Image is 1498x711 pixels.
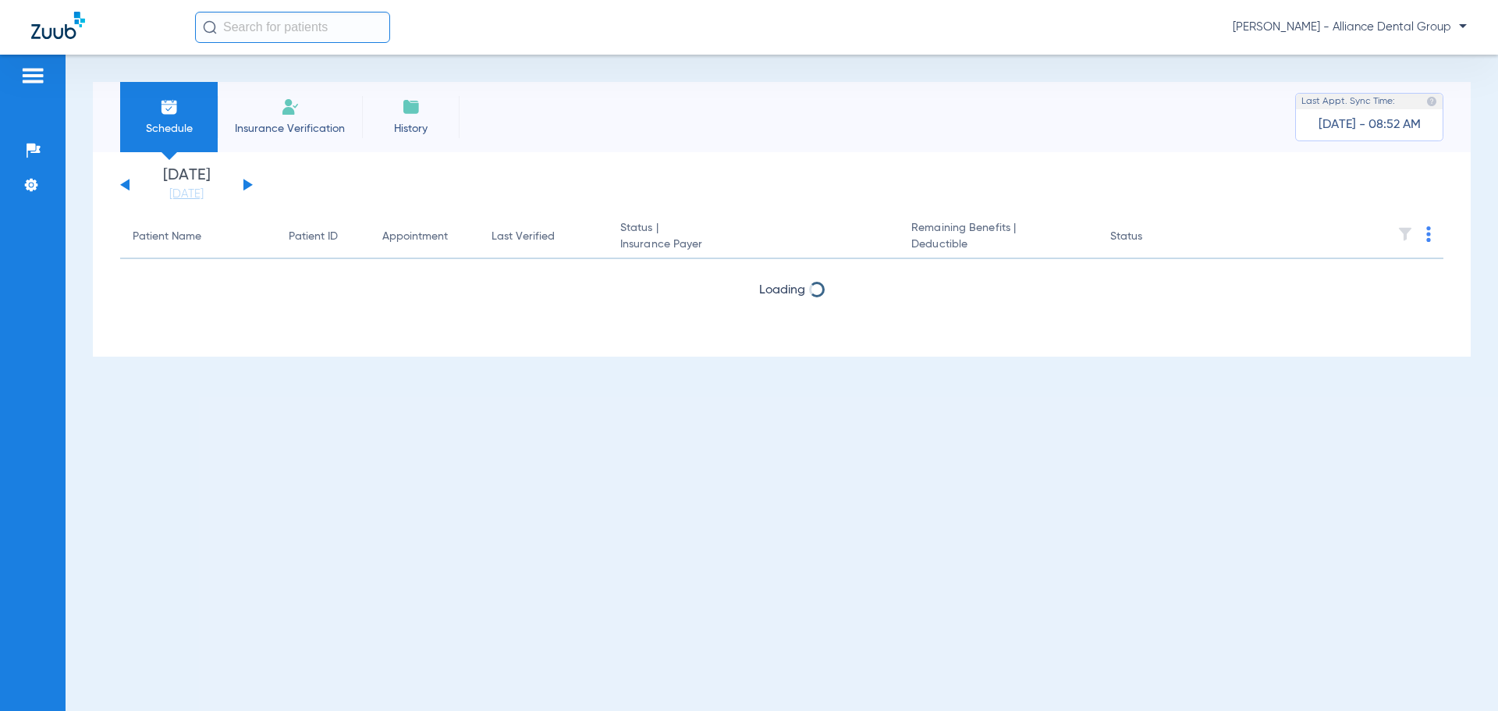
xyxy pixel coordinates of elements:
[132,121,206,137] span: Schedule
[620,236,886,253] span: Insurance Payer
[1319,117,1421,133] span: [DATE] - 08:52 AM
[1233,20,1467,35] span: [PERSON_NAME] - Alliance Dental Group
[160,98,179,116] img: Schedule
[195,12,390,43] input: Search for patients
[20,66,45,85] img: hamburger-icon
[608,215,899,259] th: Status |
[1098,215,1203,259] th: Status
[911,236,1084,253] span: Deductible
[1301,94,1395,109] span: Last Appt. Sync Time:
[759,284,805,297] span: Loading
[374,121,448,137] span: History
[899,215,1097,259] th: Remaining Benefits |
[31,12,85,39] img: Zuub Logo
[203,20,217,34] img: Search Icon
[1426,226,1431,242] img: group-dot-blue.svg
[289,229,357,245] div: Patient ID
[140,187,233,202] a: [DATE]
[382,229,448,245] div: Appointment
[133,229,201,245] div: Patient Name
[140,168,233,202] li: [DATE]
[382,229,467,245] div: Appointment
[402,98,421,116] img: History
[133,229,264,245] div: Patient Name
[229,121,350,137] span: Insurance Verification
[289,229,338,245] div: Patient ID
[492,229,595,245] div: Last Verified
[1397,226,1413,242] img: filter.svg
[492,229,555,245] div: Last Verified
[1426,96,1437,107] img: last sync help info
[281,98,300,116] img: Manual Insurance Verification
